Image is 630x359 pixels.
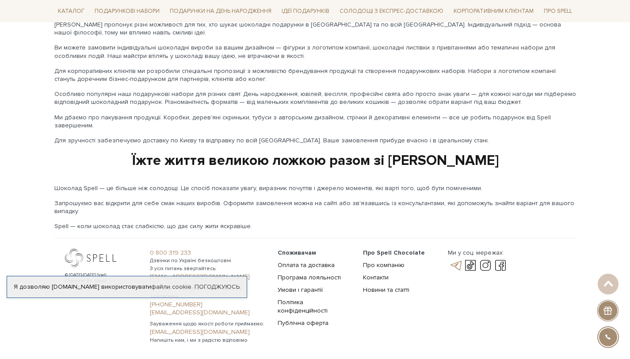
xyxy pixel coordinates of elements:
[278,4,333,18] a: Ідеї подарунків
[463,260,478,271] a: tik-tok
[91,4,163,18] a: Подарункові набори
[54,4,88,18] a: Каталог
[54,222,576,230] p: Spell — коли шоколад стає слабкістю, що дає силу жити яскравіше.
[278,249,316,256] span: Споживачам
[150,249,267,257] a: 0 800 319 233
[478,260,493,271] a: instagram
[363,274,389,281] a: Контакти
[363,286,409,294] a: Новини та статті
[450,4,537,18] a: Корпоративним клієнтам
[150,336,267,344] span: Напишіть нам, і ми з радістю відповімо
[150,328,267,336] a: [EMAIL_ADDRESS][DOMAIN_NAME]
[54,67,576,83] p: Для корпоративних клієнтів ми розробили спеціальні пропозиції з можливістю брендування продукції ...
[540,4,576,18] a: Про Spell
[150,301,267,309] a: [PHONE_NUMBER]
[54,90,576,106] p: Особливо популярні наші подарункові набори для різних свят. День народження, ювілей, весілля, про...
[166,4,275,18] a: Подарунки на День народження
[54,44,576,60] p: Ви можете замовити індивідуальні шоколадні вироби за вашим дизайном — фігурки з логотипом компані...
[54,114,576,130] p: Ми дбаємо про пакування продукції. Коробки, дерев'яні скриньки, тубуси з авторським дизайном, стр...
[336,4,447,19] a: Солодощі з експрес-доставкою
[448,249,508,257] div: Ми у соц. мережах:
[54,184,576,192] p: Шоколад Spell — це більше ніж солодощі. Це спосіб показати увагу, виразник почуттів і джерело мом...
[150,265,267,273] span: З усіх питань звертайтесь:
[54,137,576,145] p: Для зручності забезпечуємо доставку по Києву та відправку по всій [GEOGRAPHIC_DATA]. Ваше замовле...
[65,272,125,290] div: © [DATE]-[DATE] Spell Chocolate. Всі права захищені
[278,286,323,294] a: Умови і гарантії
[150,320,267,328] span: Зауваження щодо якості роботи приймаємо:
[150,257,267,265] span: Дзвінки по Україні безкоштовні
[278,319,328,327] a: Публічна оферта
[278,298,328,314] a: Політика конфіденційності
[150,273,267,281] a: [EMAIL_ADDRESS][DOMAIN_NAME]
[195,283,240,291] a: Погоджуюсь
[363,249,425,256] span: Про Spell Chocolate
[278,274,341,281] a: Програма лояльності
[151,283,191,290] a: файли cookie
[54,21,576,37] p: [PERSON_NAME] пропонує різні можливості для тих, хто шукає шоколадні подарунки в [GEOGRAPHIC_DATA...
[278,261,335,269] a: Оплата та доставка
[54,152,576,170] div: Їжте життя великою ложкою разом зі [PERSON_NAME]
[7,283,247,291] div: Я дозволяю [DOMAIN_NAME] використовувати
[54,199,576,215] p: Запрошуємо вас відкрити для себе смак наших виробів. Оформити замовлення можна на сайті або зв'яз...
[150,309,267,317] a: [EMAIL_ADDRESS][DOMAIN_NAME]
[363,261,405,269] a: Про компанію
[493,260,508,271] a: facebook
[448,260,463,271] a: telegram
